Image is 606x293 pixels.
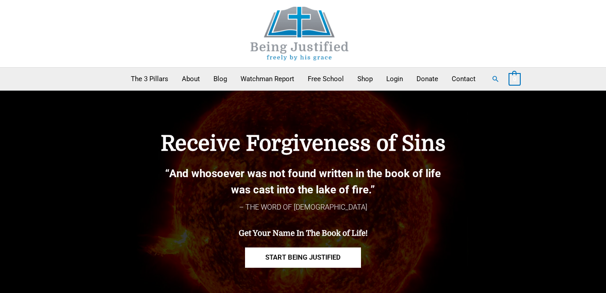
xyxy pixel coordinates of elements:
[234,68,301,90] a: Watchman Report
[165,167,441,196] b: “And whosoever was not found written in the book of life was cast into the lake of fire.”
[232,7,367,60] img: Being Justified
[207,68,234,90] a: Blog
[124,68,482,90] nav: Primary Site Navigation
[410,68,445,90] a: Donate
[513,76,516,82] span: 0
[114,131,493,156] h4: Receive Forgiveness of Sins
[114,229,493,238] h4: Get Your Name In The Book of Life!
[265,254,341,261] span: START BEING JUSTIFIED
[239,203,367,211] span: – THE WORD OF [DEMOGRAPHIC_DATA]
[175,68,207,90] a: About
[509,75,521,83] a: View Shopping Cart, empty
[445,68,482,90] a: Contact
[124,68,175,90] a: The 3 Pillars
[491,75,500,83] a: Search button
[351,68,379,90] a: Shop
[379,68,410,90] a: Login
[245,247,361,268] a: START BEING JUSTIFIED
[301,68,351,90] a: Free School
